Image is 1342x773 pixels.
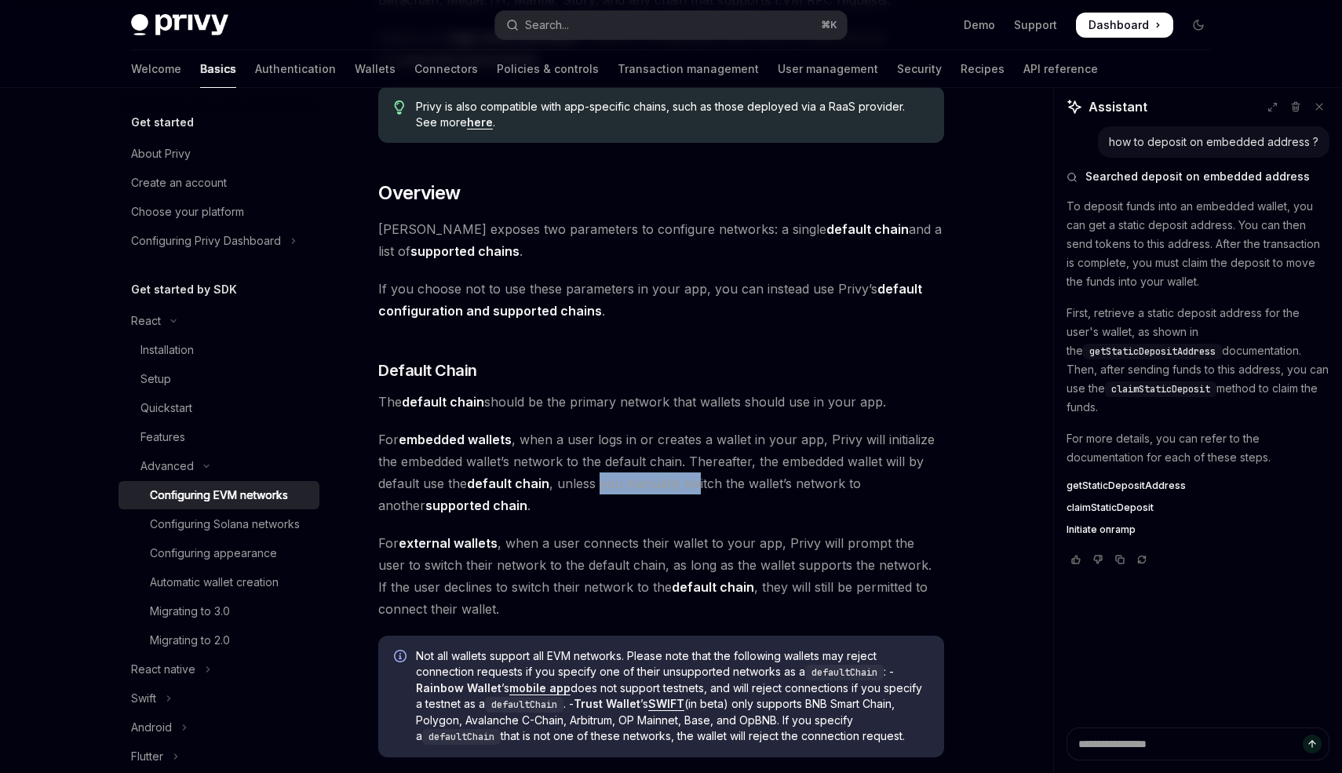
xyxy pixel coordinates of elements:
[378,278,944,322] span: If you choose not to use these parameters in your app, you can instead use Privy’s .
[648,697,684,711] a: SWIFT
[119,597,319,625] a: Migrating to 3.0
[131,747,163,766] div: Flutter
[150,573,279,592] div: Automatic wallet creation
[131,113,194,132] h5: Get started
[119,655,319,684] button: Toggle React native section
[150,602,230,621] div: Migrating to 3.0
[1067,501,1154,514] span: claimStaticDeposit
[618,50,759,88] a: Transaction management
[821,19,837,31] span: ⌘ K
[1067,479,1329,492] a: getStaticDepositAddress
[467,476,549,491] strong: default chain
[410,243,520,259] strong: supported chains
[131,660,195,679] div: React native
[574,697,640,710] strong: Trust Wallet
[150,631,230,650] div: Migrating to 2.0
[1067,727,1329,760] textarea: Ask a question...
[378,391,944,413] span: The should be the primary network that wallets should use in your app.
[1186,13,1211,38] button: Toggle dark mode
[1089,552,1107,567] button: Vote that response was not good
[119,307,319,335] button: Toggle React section
[150,515,300,534] div: Configuring Solana networks
[140,399,192,417] div: Quickstart
[964,17,995,33] a: Demo
[1067,197,1329,291] p: To deposit funds into an embedded wallet, you can get a static deposit address. You can then send...
[1110,552,1129,567] button: Copy chat response
[131,232,281,250] div: Configuring Privy Dashboard
[1067,304,1329,417] p: First, retrieve a static deposit address for the user's wallet, as shown in the documentation. Th...
[119,568,319,596] a: Automatic wallet creation
[131,50,181,88] a: Welcome
[1067,552,1085,567] button: Vote that response was good
[410,243,520,260] a: supported chains
[119,365,319,393] a: Setup
[255,50,336,88] a: Authentication
[416,681,501,695] strong: Rainbow Wallet
[131,202,244,221] div: Choose your platform
[150,486,288,505] div: Configuring EVM networks
[1067,501,1329,514] a: claimStaticDeposit
[467,115,493,129] a: here
[1023,50,1098,88] a: API reference
[140,370,171,388] div: Setup
[140,457,194,476] div: Advanced
[119,423,319,451] a: Features
[131,718,172,737] div: Android
[805,665,884,680] code: defaultChain
[119,198,319,226] a: Choose your platform
[497,50,599,88] a: Policies & controls
[1109,134,1318,150] div: how to deposit on embedded address ?
[402,394,484,410] strong: default chain
[140,428,185,447] div: Features
[1067,523,1329,536] a: Initiate onramp
[495,11,847,39] button: Open search
[416,99,928,130] span: Privy is also compatible with app-specific chains, such as those deployed via a RaaS provider. Se...
[119,140,319,168] a: About Privy
[119,713,319,742] button: Toggle Android section
[131,173,227,192] div: Create an account
[1014,17,1057,33] a: Support
[1067,523,1136,536] span: Initiate onramp
[826,221,909,237] strong: default chain
[119,452,319,480] button: Toggle Advanced section
[140,341,194,359] div: Installation
[1067,429,1329,467] p: For more details, you can refer to the documentation for each of these steps.
[509,681,571,695] a: mobile app
[131,144,191,163] div: About Privy
[1132,552,1151,567] button: Reload last chat
[414,50,478,88] a: Connectors
[826,221,909,238] a: default chain
[897,50,942,88] a: Security
[399,432,512,447] strong: embedded wallets
[1067,169,1329,184] button: Searched deposit on embedded address
[378,532,944,620] span: For , when a user connects their wallet to your app, Privy will prompt the user to switch their n...
[485,697,563,713] code: defaultChain
[394,100,405,115] svg: Tip
[150,544,277,563] div: Configuring appearance
[525,16,569,35] div: Search...
[131,689,156,708] div: Swift
[1089,17,1149,33] span: Dashboard
[119,510,319,538] a: Configuring Solana networks
[1089,345,1216,358] span: getStaticDepositAddress
[1303,735,1322,753] button: Send message
[119,169,319,197] a: Create an account
[425,498,527,513] strong: supported chain
[1089,97,1147,116] span: Assistant
[399,535,498,551] strong: external wallets
[961,50,1005,88] a: Recipes
[119,539,319,567] a: Configuring appearance
[119,742,319,771] button: Toggle Flutter section
[672,579,754,595] strong: default chain
[378,218,944,262] span: [PERSON_NAME] exposes two parameters to configure networks: a single and a list of .
[394,650,410,665] svg: Info
[416,648,928,745] span: Not all wallets support all EVM networks. Please note that the following wallets may reject conne...
[1076,13,1173,38] a: Dashboard
[378,180,460,206] span: Overview
[131,14,228,36] img: dark logo
[119,481,319,509] a: Configuring EVM networks
[1111,383,1210,396] span: claimStaticDeposit
[778,50,878,88] a: User management
[378,428,944,516] span: For , when a user logs in or creates a wallet in your app, Privy will initialize the embedded wal...
[119,227,319,255] button: Toggle Configuring Privy Dashboard section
